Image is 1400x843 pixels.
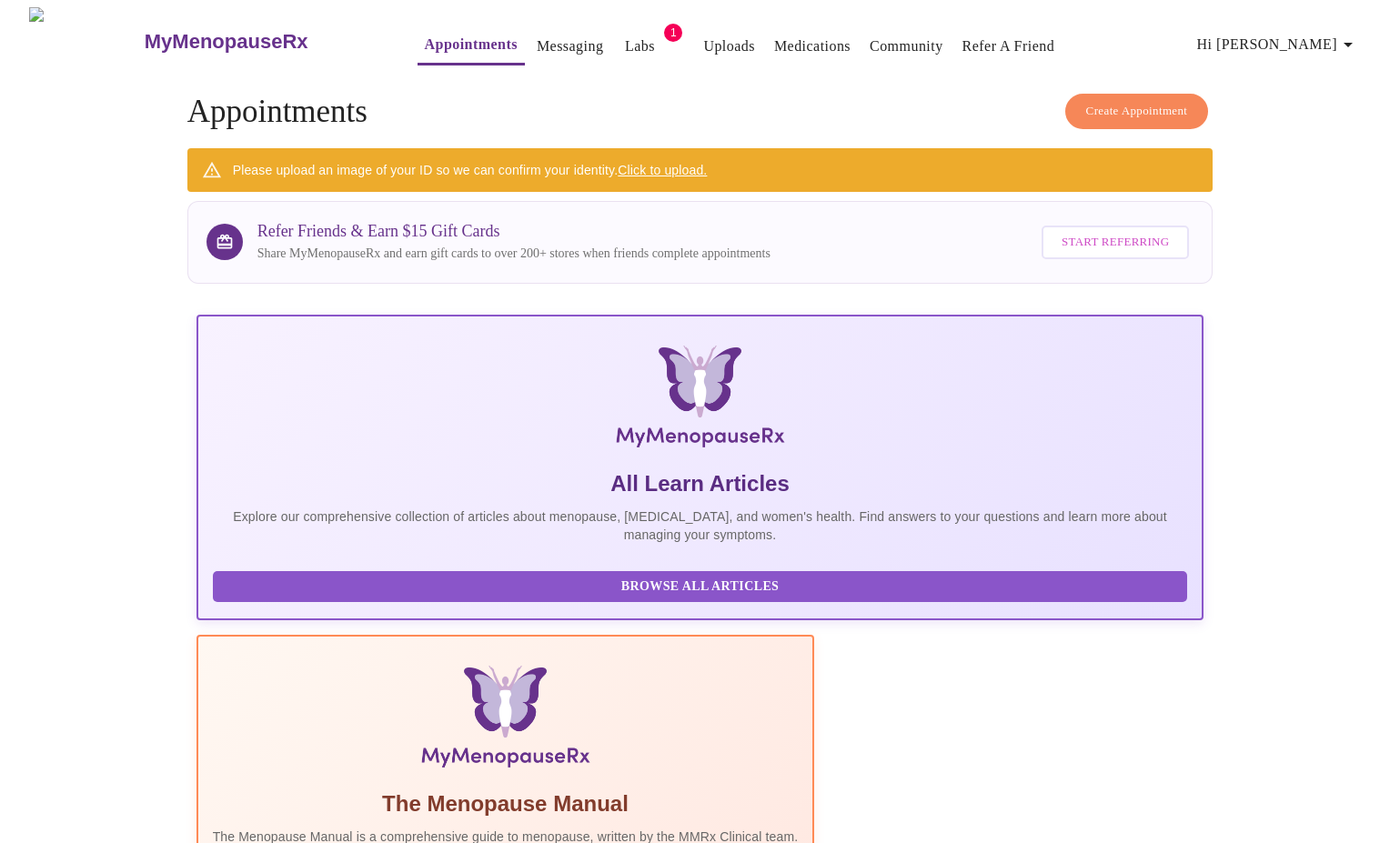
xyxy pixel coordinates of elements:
a: Start Referring [1037,216,1194,268]
button: Start Referring [1042,226,1189,259]
img: MyMenopauseRx Logo [364,346,1036,455]
h3: MyMenopauseRx [145,30,308,54]
button: Labs [610,28,669,65]
a: Click to upload. [618,163,707,177]
p: Share MyMenopauseRx and earn gift cards to over 200+ stores when friends complete appointments [257,245,771,263]
h3: Refer Friends & Earn $15 Gift Cards [257,222,771,241]
span: Start Referring [1062,232,1169,253]
img: Menopause Manual [306,666,705,775]
span: Create Appointment [1086,101,1188,122]
a: Refer a Friend [962,34,1055,59]
a: Medications [774,34,851,59]
button: Community [862,28,951,65]
p: Explore our comprehensive collection of articles about menopause, [MEDICAL_DATA], and women's hea... [213,507,1188,544]
button: Uploads [696,28,762,65]
button: Hi [PERSON_NAME] [1190,26,1366,63]
span: 1 [664,24,682,42]
a: MyMenopauseRx [142,10,380,74]
h4: Appointments [187,94,1214,130]
button: Create Appointment [1065,94,1209,129]
button: Appointments [418,26,525,65]
a: Labs [625,34,655,59]
a: Browse All Articles [213,577,1193,593]
img: MyMenopauseRx Logo [29,7,142,75]
button: Messaging [529,28,610,65]
a: Uploads [703,34,755,59]
h5: All Learn Articles [213,469,1188,498]
div: Please upload an image of your ID so we can confirm your identity. [233,154,708,186]
button: Refer a Friend [955,28,1063,65]
a: Messaging [537,34,603,59]
span: Hi [PERSON_NAME] [1197,32,1359,57]
span: Browse All Articles [231,576,1170,598]
a: Community [870,34,943,59]
h5: The Menopause Manual [213,789,799,818]
a: Appointments [425,32,518,57]
button: Browse All Articles [213,571,1188,603]
button: Medications [767,28,858,65]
